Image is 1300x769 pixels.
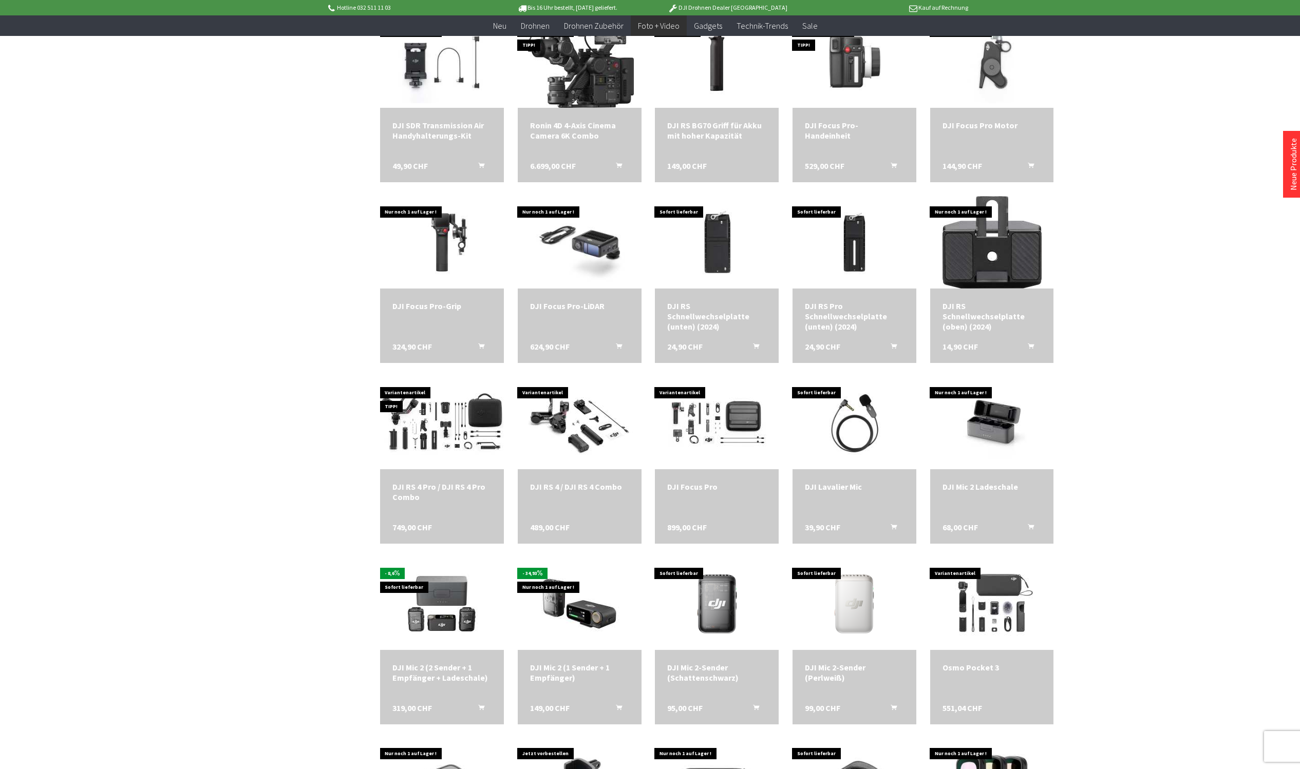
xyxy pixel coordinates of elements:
[380,201,504,284] img: DJI Focus Pro-Grip
[802,21,818,31] span: Sale
[943,196,1042,289] img: DJI RS Schnellwechselplatte (oben) (2024)
[392,482,492,502] a: DJI RS 4 Pro / DJI RS 4 Pro Combo 749,00 CHF
[487,2,647,14] p: Bis 16 Uhr bestellt, [DATE] geliefert.
[518,377,641,469] img: DJI RS 4 / DJI RS 4 Combo
[392,703,432,713] span: 319,00 CHF
[805,301,904,332] a: DJI RS Pro Schnellwechselplatte (unten) (2024) 24,90 CHF In den Warenkorb
[530,120,629,141] a: Ronin 4D 4-Axis Cinema Camera 6K Combo 6.699,00 CHF In den Warenkorb
[805,703,840,713] span: 99,00 CHF
[878,703,903,716] button: In den Warenkorb
[805,522,840,532] span: 39,90 CHF
[557,15,631,36] a: Drohnen Zubehör
[380,21,504,103] img: DJI SDR Transmission Air Handyhalterungs-Kit
[878,522,903,535] button: In den Warenkorb
[667,703,703,713] span: 95,00 CHF
[521,21,550,31] span: Drohnen
[493,21,506,31] span: Neu
[392,482,492,502] div: DJI RS 4 Pro / DJI RS 4 Pro Combo
[667,522,707,532] span: 899,00 CHF
[943,301,1042,332] div: DJI RS Schnellwechselplatte (oben) (2024)
[805,662,904,683] div: DJI Mic 2-Sender (Perlweiß)
[530,662,629,683] a: DJI Mic 2 (1 Sender + 1 Empfänger) 149,00 CHF In den Warenkorb
[525,15,634,108] img: Ronin 4D 4-Axis Cinema Camera 6K Combo
[805,120,904,141] a: DJI Focus Pro-Handeinheit 529,00 CHF In den Warenkorb
[943,120,1042,130] div: DJI Focus Pro Motor
[1015,522,1040,535] button: In den Warenkorb
[392,522,432,532] span: 749,00 CHF
[737,21,788,31] span: Technik-Trends
[486,15,514,36] a: Neu
[533,557,626,650] img: DJI Mic 2 (1 Sender + 1 Empfänger)
[392,662,492,683] div: DJI Mic 2 (2 Sender + 1 Empfänger + Ladeschale)
[943,120,1042,130] a: DJI Focus Pro Motor 144,90 CHF In den Warenkorb
[530,662,629,683] div: DJI Mic 2 (1 Sender + 1 Empfänger)
[943,662,1042,672] a: Osmo Pocket 3 551,04 CHF
[530,120,629,141] div: Ronin 4D 4-Axis Cinema Camera 6K Combo
[514,15,557,36] a: Drohnen
[1015,161,1040,174] button: In den Warenkorb
[671,557,763,650] img: DJI Mic 2-Sender (Schattenschwarz)
[392,120,492,141] a: DJI SDR Transmission Air Handyhalterungs-Kit 49,90 CHF In den Warenkorb
[530,522,570,532] span: 489,00 CHF
[392,341,432,352] span: 324,90 CHF
[741,703,765,716] button: In den Warenkorb
[943,703,982,713] span: 551,04 CHF
[530,301,629,311] a: DJI Focus Pro-LiDAR 624,90 CHF In den Warenkorb
[1288,138,1298,190] a: Neue Produkte
[687,15,729,36] a: Gadgets
[934,557,1050,650] img: Osmo Pocket 3
[805,161,844,171] span: 529,00 CHF
[943,482,1042,492] a: DJI Mic 2 Ladeschale 68,00 CHF In den Warenkorb
[655,377,779,469] img: DJI Focus Pro
[667,120,766,141] a: DJI RS BG70 Griff für Akku mit hoher Kapazität 149,00 CHF
[943,482,1042,492] div: DJI Mic 2 Ladeschale
[655,201,779,284] img: DJI RS Schnellwechselplatte (unten) (2024)
[805,662,904,683] a: DJI Mic 2-Sender (Perlweiß) 99,00 CHF In den Warenkorb
[729,15,795,36] a: Technik-Trends
[808,557,900,650] img: DJI Mic 2-Sender (Perlweiß)
[808,2,968,14] p: Kauf auf Rechnung
[395,557,488,650] img: DJI Mic 2 (2 Sender + 1 Empfänger + Ladeschale)
[930,21,1054,103] img: DJI Focus Pro Motor
[631,15,687,36] a: Foto + Video
[530,703,570,713] span: 149,00 CHF
[667,161,707,171] span: 149,00 CHF
[943,301,1042,332] a: DJI RS Schnellwechselplatte (oben) (2024) 14,90 CHF In den Warenkorb
[805,301,904,332] div: DJI RS Pro Schnellwechselplatte (unten) (2024)
[667,301,766,332] div: DJI RS Schnellwechselplatte (unten) (2024)
[380,377,503,469] img: DJI RS 4 Pro / DJI RS 4 Pro Combo
[392,161,428,171] span: 49,90 CHF
[530,341,570,352] span: 624,90 CHF
[1015,341,1040,355] button: In den Warenkorb
[943,161,982,171] span: 144,90 CHF
[943,662,1042,672] div: Osmo Pocket 3
[667,482,766,492] a: DJI Focus Pro 899,00 CHF
[392,301,492,311] a: DJI Focus Pro-Grip 324,90 CHF In den Warenkorb
[805,482,904,492] div: DJI Lavalier Mic
[943,522,978,532] span: 68,00 CHF
[667,120,766,141] div: DJI RS BG70 Griff für Akku mit hoher Kapazität
[805,341,840,352] span: 24,90 CHF
[530,301,629,311] div: DJI Focus Pro-LiDAR
[667,301,766,332] a: DJI RS Schnellwechselplatte (unten) (2024) 24,90 CHF In den Warenkorb
[530,482,629,492] div: DJI RS 4 / DJI RS 4 Combo
[741,341,765,355] button: In den Warenkorb
[564,21,624,31] span: Drohnen Zubehör
[604,161,628,174] button: In den Warenkorb
[392,301,492,311] div: DJI Focus Pro-Grip
[667,341,703,352] span: 24,90 CHF
[694,21,722,31] span: Gadgets
[795,15,825,36] a: Sale
[392,662,492,683] a: DJI Mic 2 (2 Sender + 1 Empfänger + Ladeschale) 319,00 CHF In den Warenkorb
[466,341,491,355] button: In den Warenkorb
[943,341,978,352] span: 14,90 CHF
[878,341,903,355] button: In den Warenkorb
[655,21,779,103] img: DJI RS BG70 Griff für Akku mit hoher Kapazität
[805,120,904,141] div: DJI Focus Pro-Handeinheit
[667,482,766,492] div: DJI Focus Pro
[327,2,487,14] p: Hotline 032 511 11 03
[604,703,628,716] button: In den Warenkorb
[793,382,916,465] img: DJI Lavalier Mic
[647,2,807,14] p: DJI Drohnen Dealer [GEOGRAPHIC_DATA]
[604,341,628,355] button: In den Warenkorb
